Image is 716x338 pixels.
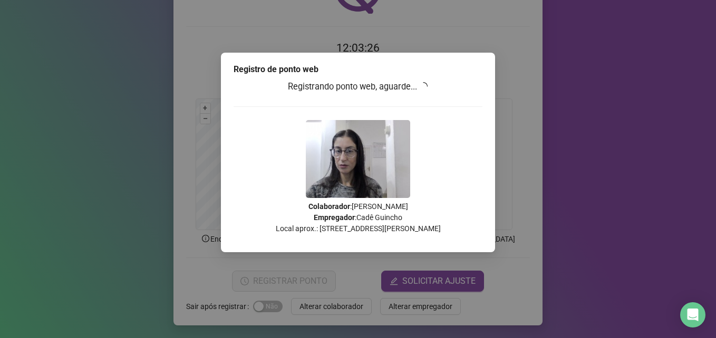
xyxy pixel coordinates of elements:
[234,63,482,76] div: Registro de ponto web
[680,302,705,327] div: Open Intercom Messenger
[234,201,482,234] p: : [PERSON_NAME] : Cadê Guincho Local aprox.: [STREET_ADDRESS][PERSON_NAME]
[308,202,350,211] strong: Colaborador
[234,80,482,94] h3: Registrando ponto web, aguarde...
[419,82,429,91] span: loading
[314,213,355,222] strong: Empregador
[306,120,410,198] img: 2Q==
